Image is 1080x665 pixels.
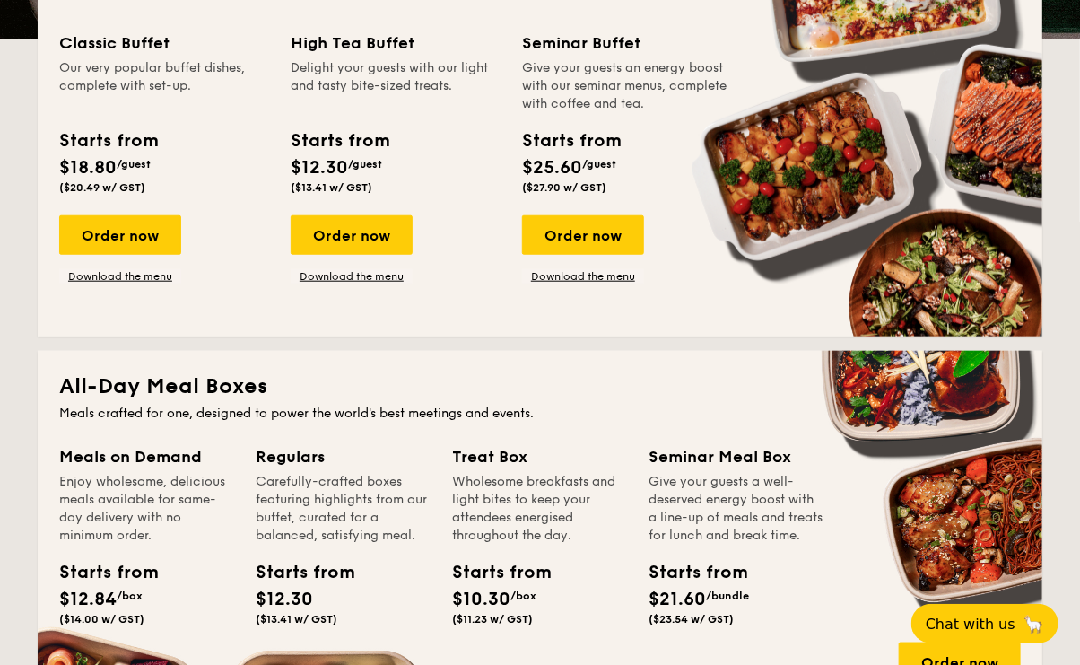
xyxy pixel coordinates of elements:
[117,590,143,602] span: /box
[291,215,413,255] div: Order now
[911,604,1058,643] button: Chat with us🦙
[452,613,533,626] span: ($11.23 w/ GST)
[291,157,348,179] span: $12.30
[452,559,533,586] div: Starts from
[649,559,729,586] div: Starts from
[256,559,336,586] div: Starts from
[59,473,234,545] div: Enjoy wholesome, delicious meals available for same-day delivery with no minimum order.
[256,444,431,469] div: Regulars
[59,559,140,586] div: Starts from
[59,405,1021,423] div: Meals crafted for one, designed to power the world's best meetings and events.
[522,59,732,113] div: Give your guests an energy boost with our seminar menus, complete with coffee and tea.
[452,473,627,545] div: Wholesome breakfasts and light bites to keep your attendees energised throughout the day.
[582,158,616,171] span: /guest
[926,616,1015,633] span: Chat with us
[59,269,181,284] a: Download the menu
[291,181,372,194] span: ($13.41 w/ GST)
[706,590,749,602] span: /bundle
[59,181,145,194] span: ($20.49 w/ GST)
[1023,614,1044,634] span: 🦙
[522,31,732,56] div: Seminar Buffet
[522,181,606,194] span: ($27.90 w/ GST)
[522,269,644,284] a: Download the menu
[256,473,431,545] div: Carefully-crafted boxes featuring highlights from our buffet, curated for a balanced, satisfying ...
[649,444,823,469] div: Seminar Meal Box
[117,158,151,171] span: /guest
[510,590,536,602] span: /box
[59,215,181,255] div: Order now
[452,589,510,610] span: $10.30
[59,59,269,113] div: Our very popular buffet dishes, complete with set-up.
[649,473,823,545] div: Give your guests a well-deserved energy boost with a line-up of meals and treats for lunch and br...
[522,157,582,179] span: $25.60
[291,31,501,56] div: High Tea Buffet
[59,589,117,610] span: $12.84
[649,613,734,626] span: ($23.54 w/ GST)
[522,127,620,154] div: Starts from
[452,444,627,469] div: Treat Box
[291,59,501,113] div: Delight your guests with our light and tasty bite-sized treats.
[348,158,382,171] span: /guest
[256,613,337,626] span: ($13.41 w/ GST)
[59,613,144,626] span: ($14.00 w/ GST)
[59,444,234,469] div: Meals on Demand
[256,589,313,610] span: $12.30
[59,372,1021,401] h2: All-Day Meal Boxes
[59,31,269,56] div: Classic Buffet
[291,269,413,284] a: Download the menu
[59,127,157,154] div: Starts from
[291,127,388,154] div: Starts from
[59,157,117,179] span: $18.80
[649,589,706,610] span: $21.60
[522,215,644,255] div: Order now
